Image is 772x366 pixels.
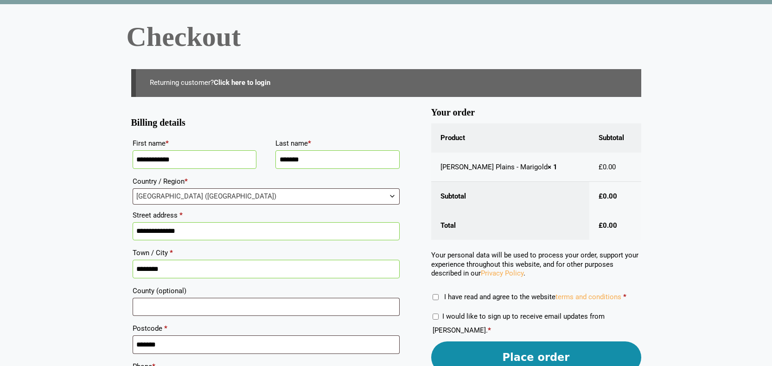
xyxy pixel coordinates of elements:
[599,163,616,171] bdi: 0.00
[599,192,617,200] bdi: 0.00
[133,188,400,205] span: Country / Region
[433,312,605,334] label: I would like to sign up to receive email updates from [PERSON_NAME].
[214,78,270,87] a: Click here to login
[133,174,400,188] label: Country / Region
[623,293,626,301] abbr: required
[555,293,621,301] a: terms and conditions
[589,123,641,153] th: Subtotal
[133,136,257,150] label: First name
[431,211,590,240] th: Total
[599,221,617,230] bdi: 0.00
[133,189,399,204] span: United Kingdom (UK)
[275,136,400,150] label: Last name
[599,221,603,230] span: £
[127,23,646,51] h1: Checkout
[431,111,641,115] h3: Your order
[599,163,603,171] span: £
[431,182,590,211] th: Subtotal
[431,251,641,278] p: Your personal data will be used to process your order, support your experience throughout this we...
[433,314,439,320] input: I would like to sign up to receive email updates from [PERSON_NAME].
[444,293,621,301] span: I have read and agree to the website
[156,287,186,295] span: (optional)
[431,123,590,153] th: Product
[133,284,400,298] label: County
[133,208,400,222] label: Street address
[131,69,641,97] div: Returning customer?
[433,294,439,300] input: I have read and agree to the websiteterms and conditions *
[481,269,523,277] a: Privacy Policy
[133,246,400,260] label: Town / City
[599,192,603,200] span: £
[431,153,590,182] td: [PERSON_NAME] Plains - Marigold
[548,163,557,171] strong: × 1
[133,321,400,335] label: Postcode
[131,121,401,125] h3: Billing details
